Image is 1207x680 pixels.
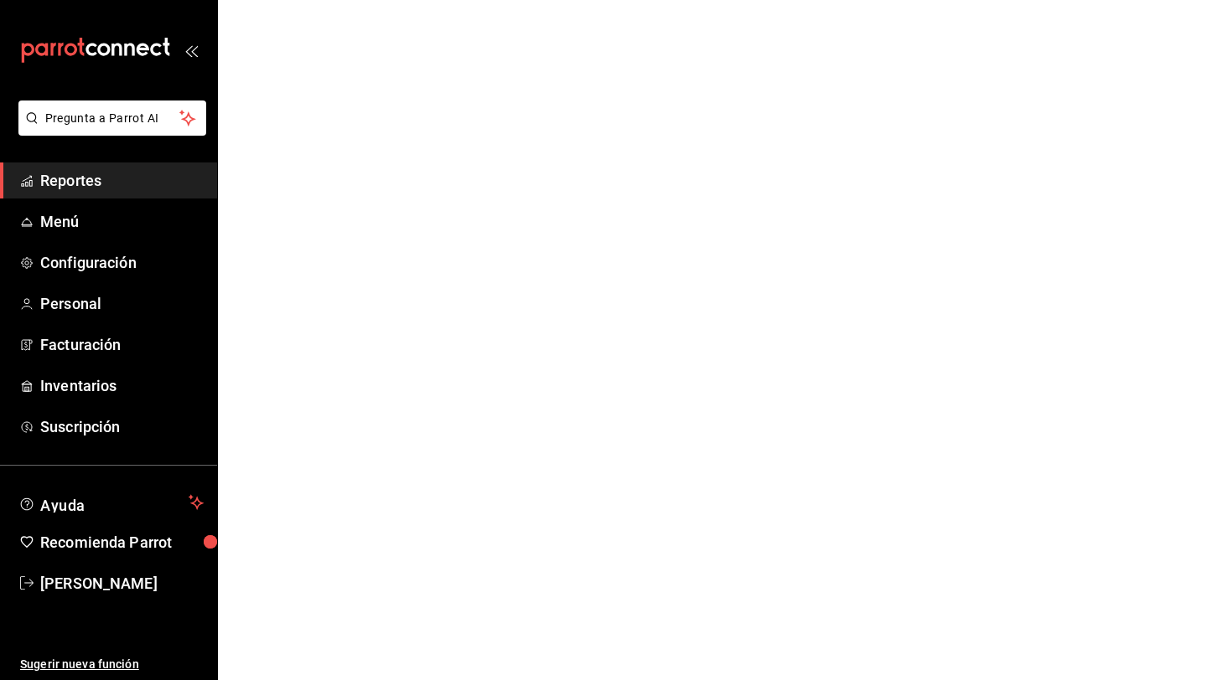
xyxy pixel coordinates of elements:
button: Pregunta a Parrot AI [18,100,206,136]
span: [PERSON_NAME] [40,572,204,595]
span: Suscripción [40,415,204,438]
a: Pregunta a Parrot AI [12,121,206,139]
span: Facturación [40,333,204,356]
span: Pregunta a Parrot AI [45,110,180,127]
span: Ayuda [40,492,182,513]
span: Personal [40,292,204,315]
span: Menú [40,210,204,233]
span: Recomienda Parrot [40,531,204,554]
span: Sugerir nueva función [20,656,204,673]
button: open_drawer_menu [184,44,198,57]
span: Reportes [40,169,204,192]
span: Inventarios [40,374,204,397]
span: Configuración [40,251,204,274]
